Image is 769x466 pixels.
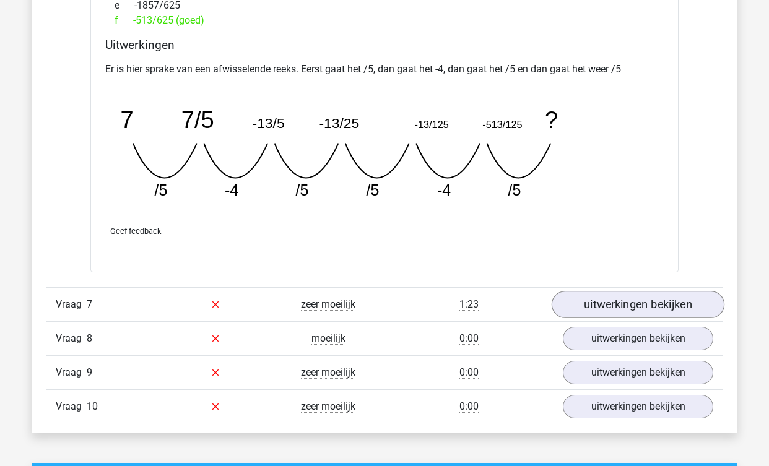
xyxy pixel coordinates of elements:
tspan: ? [545,106,558,132]
tspan: /5 [508,181,521,199]
span: 1:23 [459,298,479,311]
tspan: -13/25 [319,114,359,131]
span: moeilijk [311,332,345,345]
span: 9 [87,366,92,378]
tspan: /5 [155,181,168,199]
h4: Uitwerkingen [105,38,664,52]
span: 10 [87,400,98,412]
tspan: 7/5 [181,106,214,132]
span: 0:00 [459,400,479,413]
tspan: -513/125 [482,118,522,129]
span: Vraag [56,297,87,312]
span: zeer moeilijk [301,400,355,413]
span: zeer moeilijk [301,366,355,379]
span: 0:00 [459,332,479,345]
span: zeer moeilijk [301,298,355,311]
a: uitwerkingen bekijken [563,395,713,418]
span: Vraag [56,331,87,346]
tspan: /5 [367,181,380,199]
tspan: /5 [296,181,309,199]
a: uitwerkingen bekijken [563,327,713,350]
span: 0:00 [459,366,479,379]
tspan: -13/125 [414,118,448,129]
span: Geef feedback [110,227,161,236]
span: 8 [87,332,92,344]
tspan: 7 [120,106,133,132]
p: Er is hier sprake van een afwisselende reeks. Eerst gaat het /5, dan gaat het -4, dan gaat het /5... [105,62,664,77]
div: -513/625 (goed) [105,13,664,28]
span: Vraag [56,365,87,380]
span: 7 [87,298,92,310]
tspan: -13/5 [253,114,285,131]
span: Vraag [56,399,87,414]
tspan: -4 [437,181,451,199]
a: uitwerkingen bekijken [563,361,713,384]
a: uitwerkingen bekijken [552,291,724,318]
tspan: -4 [225,181,238,199]
span: f [115,13,133,28]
